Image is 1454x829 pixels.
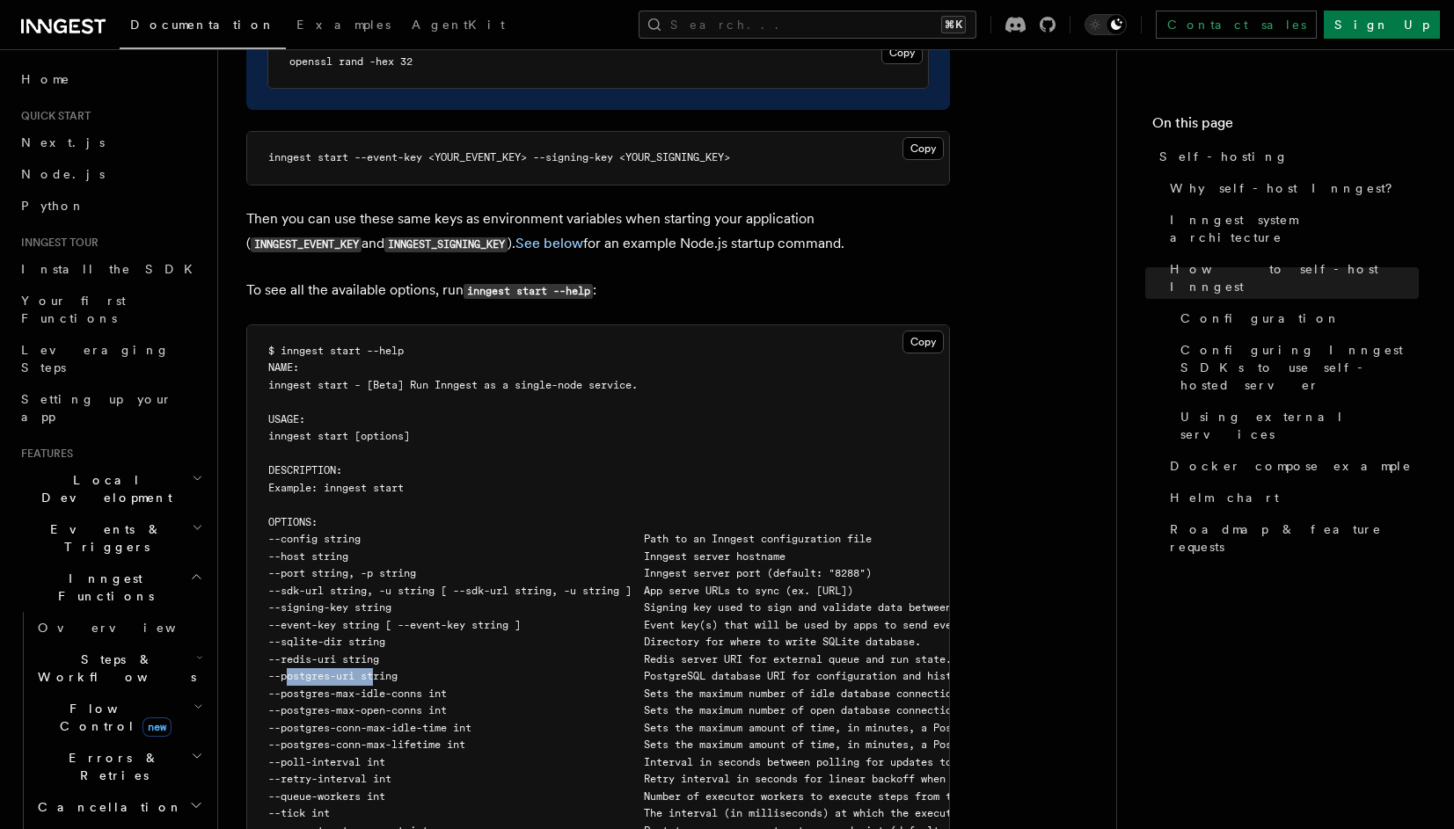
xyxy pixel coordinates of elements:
[31,791,207,823] button: Cancellation
[14,158,207,190] a: Node.js
[1170,260,1419,295] span: How to self-host Inngest
[14,190,207,222] a: Python
[268,413,305,425] span: USAGE:
[268,790,1093,803] span: --queue-workers int Number of executor workers to execute steps from the queue (default: 100)
[21,135,105,149] span: Next.js
[21,70,70,88] span: Home
[1152,141,1419,172] a: Self-hosting
[1163,253,1419,302] a: How to self-host Inngest
[14,236,99,250] span: Inngest tour
[515,235,583,251] a: See below
[268,619,1063,631] span: --event-key string [ --event-key string ] Event key(s) that will be used by apps to send events t...
[31,798,183,816] span: Cancellation
[1163,450,1419,482] a: Docker compose example
[268,430,410,442] span: inngest start [options]
[881,41,923,64] button: Copy
[14,464,207,513] button: Local Development
[639,11,976,39] button: Search...⌘K
[38,621,219,635] span: Overview
[21,294,126,325] span: Your first Functions
[130,18,275,32] span: Documentation
[142,717,172,737] span: new
[1156,11,1317,39] a: Contact sales
[14,570,190,605] span: Inngest Functions
[31,700,194,735] span: Flow Control
[268,550,785,563] span: --host string Inngest server hostname
[14,513,207,563] button: Events & Triggers
[1170,211,1419,246] span: Inngest system architecture
[268,722,1223,734] span: --postgres-conn-max-idle-time int Sets the maximum amount of time, in minutes, a PostgreSQL conne...
[120,5,286,49] a: Documentation
[246,207,950,257] p: Then you can use these same keys as environment variables when starting your application ( and )....
[246,278,950,303] p: To see all the available options, run :
[14,471,192,506] span: Local Development
[31,742,207,791] button: Errors & Retries
[296,18,391,32] span: Examples
[1170,489,1279,506] span: Helm chart
[1170,179,1405,197] span: Why self-host Inngest?
[268,585,853,597] span: --sdk-url string, -u string [ --sdk-url string, -u string ] App serve URLs to sync (ex. [URL])
[21,392,172,424] span: Setting up your app
[31,651,196,686] span: Steps & Workflows
[941,16,966,33] kbd: ⌘K
[14,447,73,461] span: Features
[1324,11,1440,39] a: Sign Up
[268,151,730,164] span: inngest start --event-key <YOUR_EVENT_KEY> --signing-key <YOUR_SIGNING_KEY>
[268,516,318,528] span: OPTIONS:
[268,601,1081,614] span: --signing-key string Signing key used to sign and validate data between the server and apps.
[31,612,207,644] a: Overview
[464,284,593,299] code: inngest start --help
[412,18,505,32] span: AgentKit
[14,563,207,612] button: Inngest Functions
[268,807,1155,819] span: --tick int The interval (in milliseconds) at which the executor polls the queue (default: 150)
[268,345,404,357] span: $ inngest start --help
[1170,457,1412,475] span: Docker compose example
[21,167,105,181] span: Node.js
[14,127,207,158] a: Next.js
[31,693,207,742] button: Flow Controlnew
[21,262,203,276] span: Install the SDK
[14,253,207,285] a: Install the SDK
[1180,341,1419,394] span: Configuring Inngest SDKs to use self-hosted server
[268,687,1266,700] span: --postgres-max-idle-conns int Sets the maximum number of idle database connections in the Postgre...
[21,343,170,375] span: Leveraging Steps
[1173,401,1419,450] a: Using external services
[384,237,508,252] code: INNGEST_SIGNING_KEY
[1173,334,1419,401] a: Configuring Inngest SDKs to use self-hosted server
[268,670,1229,682] span: --postgres-uri string PostgreSQL database URI for configuration and history persistence. Defaults...
[268,704,1321,716] span: --postgres-max-open-conns int Sets the maximum number of open database connections allowed in the...
[14,520,192,556] span: Events & Triggers
[1163,204,1419,253] a: Inngest system architecture
[31,749,191,784] span: Errors & Retries
[31,644,207,693] button: Steps & Workflows
[14,383,207,433] a: Setting up your app
[289,55,413,68] span: openssl rand -hex 32
[268,738,1241,751] span: --postgres-conn-max-lifetime int Sets the maximum amount of time, in minutes, a PostgreSQL connec...
[268,482,404,494] span: Example: inngest start
[902,137,944,160] button: Copy
[268,533,872,545] span: --config string Path to an Inngest configuration file
[268,361,299,374] span: NAME:
[14,334,207,383] a: Leveraging Steps
[268,567,872,579] span: --port string, -p string Inngest server port (default: "8288")
[286,5,401,47] a: Examples
[268,379,638,391] span: inngest start - [Beta] Run Inngest as a single-node service.
[14,109,91,123] span: Quick start
[1180,408,1419,443] span: Using external services
[1170,520,1419,556] span: Roadmap & feature requests
[1163,172,1419,204] a: Why self-host Inngest?
[902,331,944,353] button: Copy
[14,285,207,334] a: Your first Functions
[268,756,1063,768] span: --poll-interval int Interval in seconds between polling for updates to apps (default: 0)
[251,237,362,252] code: INNGEST_EVENT_KEY
[1152,113,1419,141] h4: On this page
[1173,302,1419,334] a: Configuration
[21,199,85,213] span: Python
[268,773,1272,785] span: --retry-interval int Retry interval in seconds for linear backoff when retrying functions - must ...
[401,5,515,47] a: AgentKit
[268,464,342,476] span: DESCRIPTION:
[268,636,921,648] span: --sqlite-dir string Directory for where to write SQLite database.
[1085,14,1127,35] button: Toggle dark mode
[1163,482,1419,513] a: Helm chart
[14,63,207,95] a: Home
